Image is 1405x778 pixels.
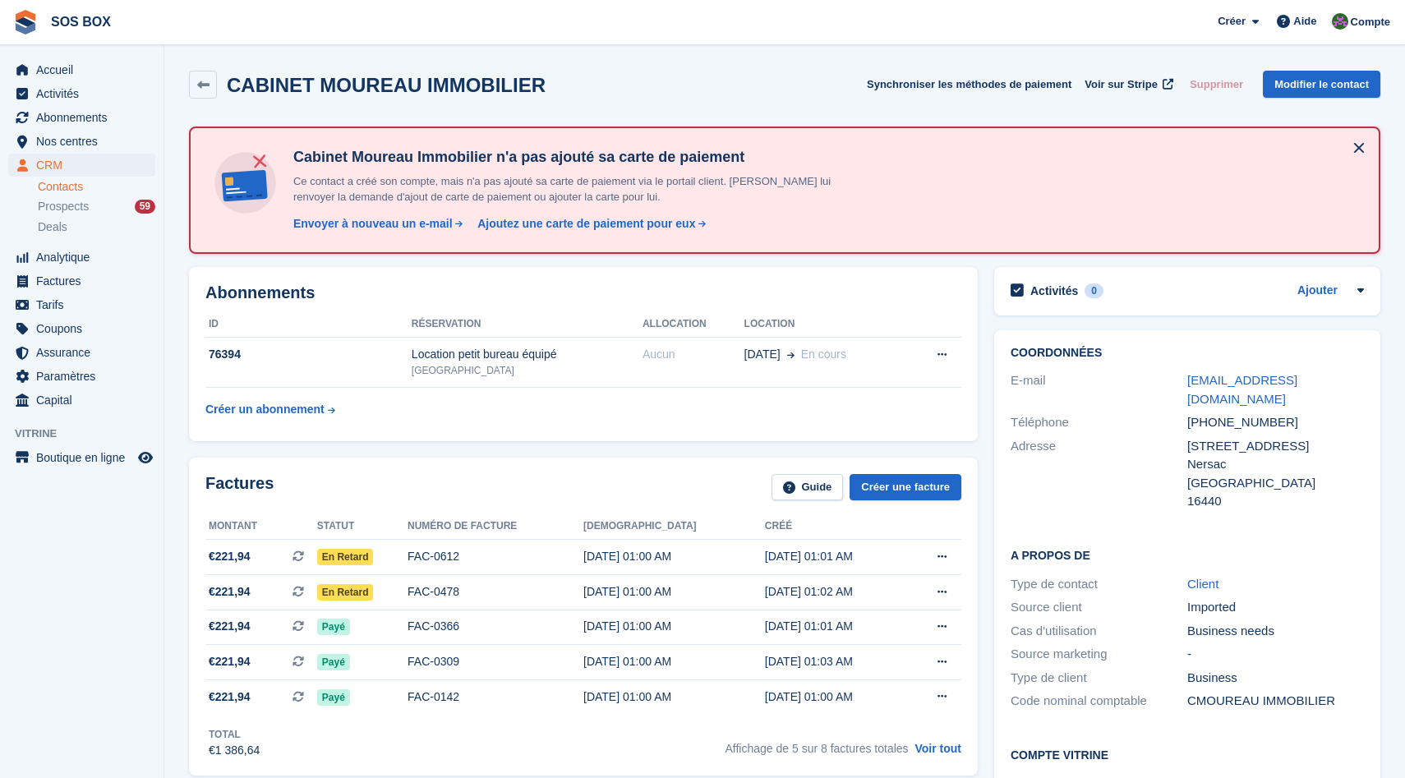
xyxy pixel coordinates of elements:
div: E-mail [1011,371,1187,408]
div: Type de contact [1011,575,1187,594]
div: [DATE] 01:00 AM [583,548,765,565]
span: En cours [801,348,846,361]
span: Abonnements [36,106,135,129]
div: Téléphone [1011,413,1187,432]
span: Payé [317,654,350,670]
span: Factures [36,269,135,292]
a: Créer une facture [850,474,961,501]
div: [DATE] 01:02 AM [765,583,906,601]
button: Synchroniser les méthodes de paiement [867,71,1071,98]
div: FAC-0366 [408,618,583,635]
a: Client [1187,577,1218,591]
div: FAC-0142 [408,688,583,706]
span: Activités [36,82,135,105]
span: Analytique [36,246,135,269]
a: menu [8,154,155,177]
a: menu [8,246,155,269]
a: Ajoutez une carte de paiement pour eux [471,215,707,232]
a: menu [8,269,155,292]
div: [DATE] 01:00 AM [765,688,906,706]
span: €221,94 [209,548,251,565]
span: Tarifs [36,293,135,316]
div: 59 [135,200,155,214]
h4: Cabinet Moureau Immobilier n'a pas ajouté sa carte de paiement [287,148,862,167]
a: menu [8,293,155,316]
span: Prospects [38,199,89,214]
a: [EMAIL_ADDRESS][DOMAIN_NAME] [1187,373,1297,406]
a: Deals [38,219,155,236]
div: [DATE] 01:01 AM [765,548,906,565]
div: Type de client [1011,669,1187,688]
div: - [1187,645,1364,664]
a: menu [8,317,155,340]
a: menu [8,365,155,388]
a: Contacts [38,179,155,195]
div: Envoyer à nouveau un e-mail [293,215,453,232]
div: Aucun [643,346,744,363]
img: no-card-linked-e7822e413c904bf8b177c4d89f31251c4716f9871600ec3ca5bfc59e148c83f4.svg [210,148,280,218]
div: [STREET_ADDRESS] [1187,437,1364,456]
div: Business needs [1187,622,1364,641]
span: Boutique en ligne [36,446,135,469]
span: Capital [36,389,135,412]
a: Boutique d'aperçu [136,448,155,467]
th: [DEMOGRAPHIC_DATA] [583,513,765,540]
span: Affichage de 5 sur 8 factures totales [725,742,908,755]
th: Créé [765,513,906,540]
a: Voir tout [914,742,961,755]
div: Nersac [1187,455,1364,474]
img: stora-icon-8386f47178a22dfd0bd8f6a31ec36ba5ce8667c1dd55bd0f319d3a0aa187defe.svg [13,10,38,35]
div: [GEOGRAPHIC_DATA] [412,363,643,378]
p: Ce contact a créé son compte, mais n'a pas ajouté sa carte de paiement via le portail client. [PE... [287,173,862,205]
h2: Abonnements [205,283,961,302]
div: 76394 [205,346,412,363]
span: €221,94 [209,653,251,670]
span: €221,94 [209,688,251,706]
a: menu [8,106,155,129]
span: Payé [317,619,350,635]
span: CRM [36,154,135,177]
div: Code nominal comptable [1011,692,1187,711]
a: menu [8,130,155,153]
div: 16440 [1187,492,1364,511]
span: Assurance [36,341,135,364]
a: menu [8,82,155,105]
th: Location [744,311,907,338]
a: Prospects 59 [38,198,155,215]
a: menu [8,446,155,469]
span: En retard [317,549,374,565]
span: Vitrine [15,426,164,442]
th: Statut [317,513,408,540]
span: Aide [1293,13,1316,30]
a: menu [8,389,155,412]
div: [PHONE_NUMBER] [1187,413,1364,432]
div: [DATE] 01:03 AM [765,653,906,670]
a: menu [8,341,155,364]
div: [DATE] 01:00 AM [583,688,765,706]
div: €1 386,64 [209,742,260,759]
span: Voir sur Stripe [1085,76,1158,93]
div: Adresse [1011,437,1187,511]
a: Modifier le contact [1263,71,1380,98]
th: Réservation [412,311,643,338]
span: €221,94 [209,583,251,601]
div: [DATE] 01:01 AM [765,618,906,635]
div: Créer un abonnement [205,401,325,418]
h2: Compte vitrine [1011,746,1364,762]
img: ALEXANDRE SOUBIRA [1332,13,1348,30]
span: En retard [317,584,374,601]
div: [DATE] 01:00 AM [583,618,765,635]
a: Ajouter [1297,282,1338,301]
span: €221,94 [209,618,251,635]
div: Imported [1187,598,1364,617]
a: Voir sur Stripe [1078,71,1177,98]
button: Supprimer [1183,71,1250,98]
th: Montant [205,513,317,540]
th: ID [205,311,412,338]
th: Numéro de facture [408,513,583,540]
div: Cas d'utilisation [1011,622,1187,641]
span: Deals [38,219,67,235]
a: menu [8,58,155,81]
div: Business [1187,669,1364,688]
div: FAC-0478 [408,583,583,601]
